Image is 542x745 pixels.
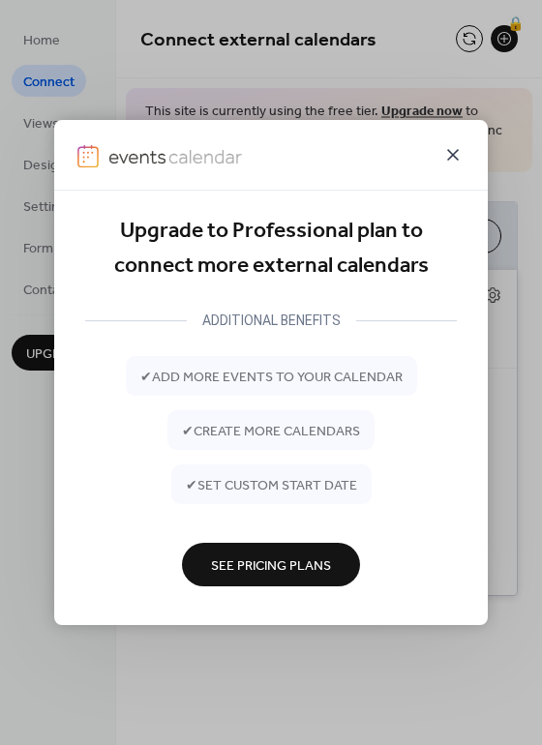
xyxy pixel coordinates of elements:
[108,145,242,168] img: logo-type
[182,543,360,586] button: See Pricing Plans
[140,367,403,387] span: ✔ add more events to your calendar
[211,555,331,576] span: See Pricing Plans
[186,475,357,495] span: ✔ set custom start date
[77,145,99,168] img: logo-icon
[85,214,457,284] div: Upgrade to Professional plan to connect more external calendars
[182,421,360,441] span: ✔ create more calendars
[187,309,356,332] div: ADDITIONAL BENEFITS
